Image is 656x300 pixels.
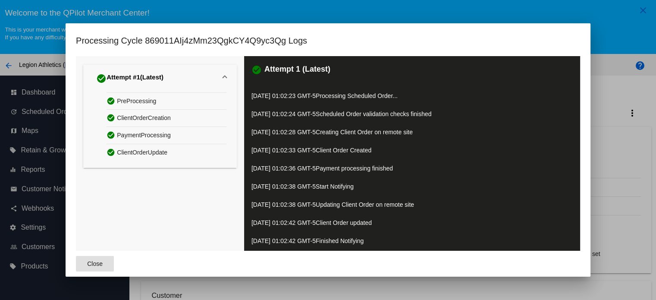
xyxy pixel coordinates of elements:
p: [DATE] 01:02:42 GMT-5 [251,217,573,229]
span: Creating Client Order on remote site [316,129,413,136]
span: Client Order Created [316,147,371,154]
span: Updating Client Order on remote site [316,201,414,208]
span: PaymentProcessing [117,129,171,142]
span: PreProcessing [117,95,156,108]
p: [DATE] 01:02:36 GMT-5 [251,162,573,174]
span: Scheduled Order validation checks finished [316,111,432,117]
span: (Latest) [140,73,163,84]
span: ClientOrderUpdate [117,146,167,159]
p: [DATE] 01:02:24 GMT-5 [251,108,573,120]
mat-icon: check_circle [96,73,107,84]
div: Attempt #1(Latest) [83,92,236,168]
p: [DATE] 01:02:38 GMT-5 [251,199,573,211]
p: [DATE] 01:02:33 GMT-5 [251,144,573,156]
span: ClientOrderCreation [117,111,171,125]
mat-icon: check_circle [251,65,262,75]
span: Finished Notifying [316,237,364,244]
button: Close dialog [76,256,114,272]
p: [DATE] 01:02:38 GMT-5 [251,180,573,193]
mat-icon: check_circle [107,146,117,158]
span: Close [87,260,103,267]
p: [DATE] 01:02:42 GMT-5 [251,235,573,247]
span: Start Notifying [316,183,354,190]
h3: Attempt 1 (Latest) [264,65,330,75]
span: Payment processing finished [316,165,393,172]
p: [DATE] 01:02:28 GMT-5 [251,126,573,138]
mat-expansion-panel-header: Attempt #1(Latest) [83,65,236,92]
mat-icon: check_circle [107,111,117,124]
span: Client Order updated [316,219,372,226]
span: Processing Scheduled Order... [316,92,398,99]
p: [DATE] 01:02:23 GMT-5 [251,90,573,102]
div: Attempt #1 [96,72,163,85]
mat-icon: check_circle [107,95,117,107]
mat-icon: check_circle [107,129,117,141]
h1: Processing Cycle 869011AIj4zMm23QgkCY4Q9yc3Qg Logs [76,34,307,47]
